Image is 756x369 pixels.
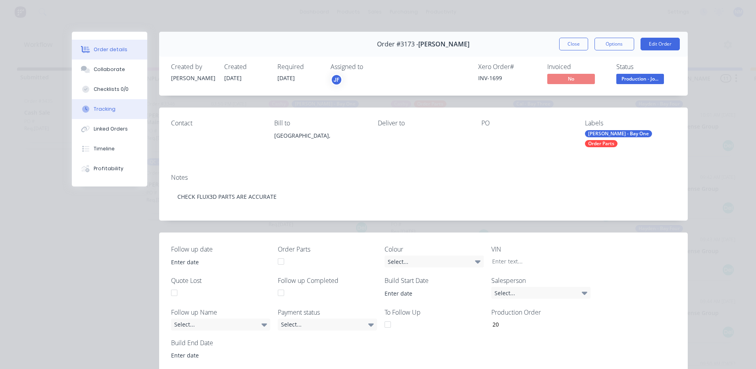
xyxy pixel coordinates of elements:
[278,276,377,285] label: Follow up Completed
[274,130,365,156] div: [GEOGRAPHIC_DATA],
[491,244,591,254] label: VIN
[616,74,664,86] button: Production - Jo...
[72,60,147,79] button: Collaborate
[585,130,652,137] div: [PERSON_NAME] - Bay One
[72,139,147,159] button: Timeline
[385,256,484,267] div: Select...
[94,46,127,53] div: Order details
[165,350,264,361] input: Enter date
[277,63,321,71] div: Required
[491,276,591,285] label: Salesperson
[224,63,268,71] div: Created
[171,307,270,317] label: Follow up Name
[94,106,115,113] div: Tracking
[274,130,365,141] div: [GEOGRAPHIC_DATA],
[481,119,572,127] div: PO
[171,63,215,71] div: Created by
[171,119,262,127] div: Contact
[171,338,270,348] label: Build End Date
[278,319,377,331] div: Select...
[171,184,676,209] div: CHECK FLUX3D PARTS ARE ACCURATE
[491,307,591,317] label: Production Order
[274,119,365,127] div: Bill to
[277,74,295,82] span: [DATE]
[418,40,469,48] span: [PERSON_NAME]
[94,66,125,73] div: Collaborate
[72,79,147,99] button: Checklists 0/0
[331,63,410,71] div: Assigned to
[486,319,591,331] input: Enter number...
[616,74,664,84] span: Production - Jo...
[547,74,595,84] span: No
[94,86,129,93] div: Checklists 0/0
[377,40,418,48] span: Order #3173 -
[72,40,147,60] button: Order details
[171,174,676,181] div: Notes
[385,276,484,285] label: Build Start Date
[594,38,634,50] button: Options
[165,256,264,268] input: Enter date
[94,125,128,133] div: Linked Orders
[171,74,215,82] div: [PERSON_NAME]
[224,74,242,82] span: [DATE]
[585,119,676,127] div: Labels
[72,119,147,139] button: Linked Orders
[278,244,377,254] label: Order Parts
[171,319,270,331] div: Select...
[72,99,147,119] button: Tracking
[616,63,676,71] div: Status
[379,287,478,299] input: Enter date
[94,165,123,172] div: Profitability
[385,307,484,317] label: To Follow Up
[171,276,270,285] label: Quote Lost
[547,63,607,71] div: Invoiced
[385,244,484,254] label: Colour
[559,38,588,50] button: Close
[585,140,617,147] div: Order Parts
[641,38,680,50] button: Edit Order
[94,145,115,152] div: Timeline
[72,159,147,179] button: Profitability
[331,74,342,86] button: JF
[378,119,469,127] div: Deliver to
[491,287,591,299] div: Select...
[171,244,270,254] label: Follow up date
[478,63,538,71] div: Xero Order #
[278,307,377,317] label: Payment status
[478,74,538,82] div: INV-1699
